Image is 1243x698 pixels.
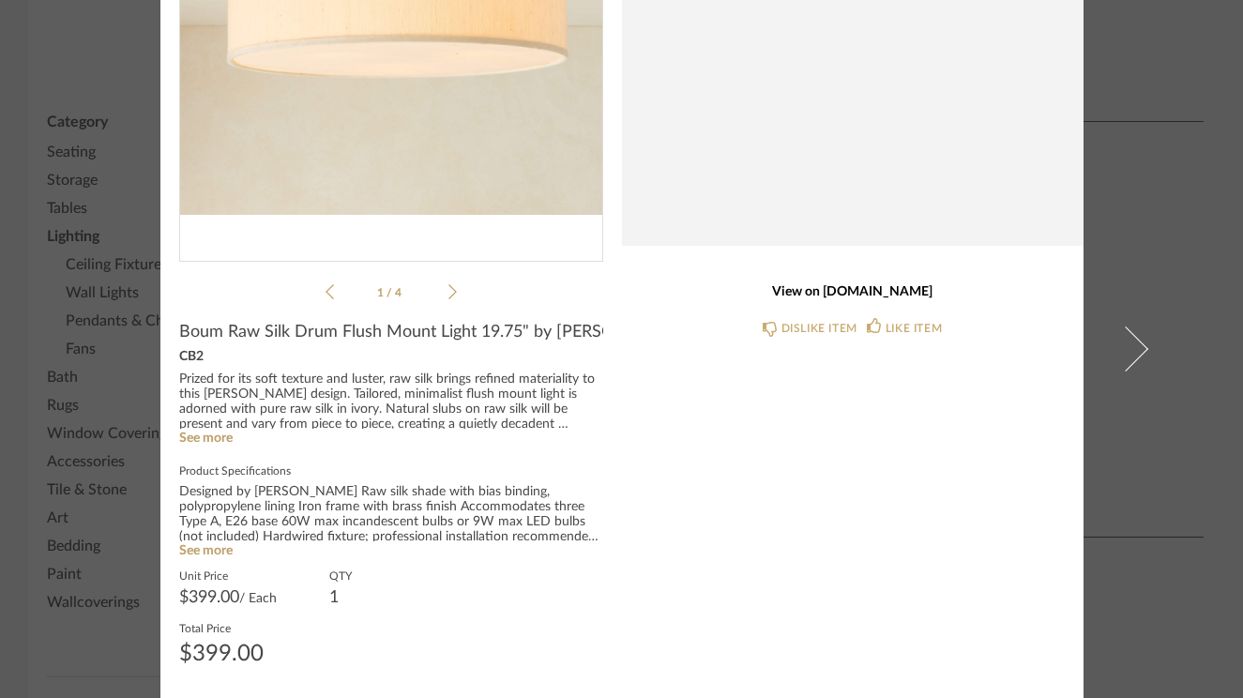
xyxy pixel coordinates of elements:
[641,284,1065,300] a: View on [DOMAIN_NAME]
[179,568,277,583] label: Unit Price
[886,319,942,338] div: LIKE ITEM
[781,319,857,338] div: DISLIKE ITEM
[179,350,603,365] div: CB2
[179,463,603,478] label: Product Specifications
[179,544,233,557] a: See more
[239,592,277,605] span: / Each
[179,322,603,342] span: Boum Raw Silk Drum Flush Mount Light 19.75" by [PERSON_NAME]
[329,568,352,583] label: QTY
[329,590,352,605] div: 1
[395,287,404,298] span: 4
[179,485,603,545] div: Designed by [PERSON_NAME] Raw silk shade with bias binding, polypropylene lining Iron frame with ...
[179,432,233,445] a: See more
[179,372,603,432] div: Prized for its soft texture and luster, raw silk brings refined materiality to this [PERSON_NAME]...
[387,287,395,298] span: /
[377,287,387,298] span: 1
[179,589,239,606] span: $399.00
[179,643,264,665] div: $399.00
[179,620,264,635] label: Total Price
